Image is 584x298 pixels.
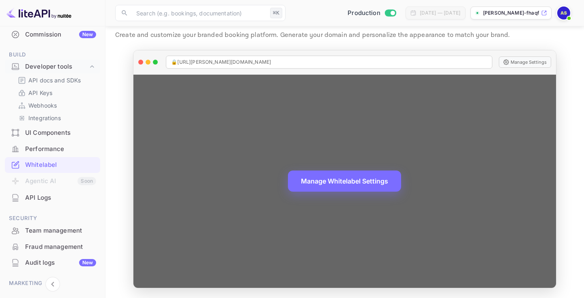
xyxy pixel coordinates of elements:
div: Developer tools [5,60,100,74]
div: Webhooks [15,99,97,111]
div: Whitelabel [25,160,96,170]
a: API Keys [18,89,94,97]
a: Webhooks [18,101,94,110]
a: API docs and SDKs [18,76,94,84]
p: Whitelabel [115,13,574,29]
div: Audit logs [25,258,96,268]
div: New [79,259,96,266]
span: Production [348,9,380,18]
div: Commission [25,30,96,39]
div: Fraud management [5,239,100,255]
a: UI Components [5,125,100,140]
span: 🔒 [URL][PERSON_NAME][DOMAIN_NAME] [171,58,271,66]
p: Create and customize your branded booking platform. Generate your domain and personalize the appe... [115,30,574,40]
p: API Keys [28,89,52,97]
div: [DATE] — [DATE] [420,9,460,17]
a: Team management [5,223,100,238]
div: API docs and SDKs [15,74,97,86]
p: [PERSON_NAME]-fhaqf.[PERSON_NAME]... [483,9,539,17]
span: Marketing [5,279,100,288]
p: Webhooks [28,101,57,110]
div: Whitelabel [5,157,100,173]
img: Ajay Singh [557,6,570,19]
input: Search (e.g. bookings, documentation) [131,5,267,21]
button: Manage Settings [499,56,551,68]
div: Developer tools [25,62,88,71]
a: Performance [5,141,100,156]
div: UI Components [25,128,96,138]
span: Security [5,214,100,223]
div: Fraud management [25,242,96,252]
div: Team management [25,226,96,235]
div: ⌘K [270,8,282,18]
div: New [79,31,96,38]
div: Performance [25,145,96,154]
a: CommissionNew [5,27,100,42]
div: API Keys [15,87,97,99]
a: Fraud management [5,239,100,254]
a: Whitelabel [5,157,100,172]
span: Build [5,50,100,59]
a: Integrations [18,114,94,122]
div: API Logs [25,193,96,203]
div: Switch to Sandbox mode [344,9,399,18]
div: API Logs [5,190,100,206]
div: CommissionNew [5,27,100,43]
button: Manage Whitelabel Settings [288,171,401,192]
p: API docs and SDKs [28,76,81,84]
div: UI Components [5,125,100,141]
a: Audit logsNew [5,255,100,270]
div: Audit logsNew [5,255,100,271]
div: Performance [5,141,100,157]
p: Integrations [28,114,61,122]
div: Integrations [15,112,97,124]
img: LiteAPI logo [6,6,71,19]
a: API Logs [5,190,100,205]
button: Collapse navigation [45,277,60,292]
